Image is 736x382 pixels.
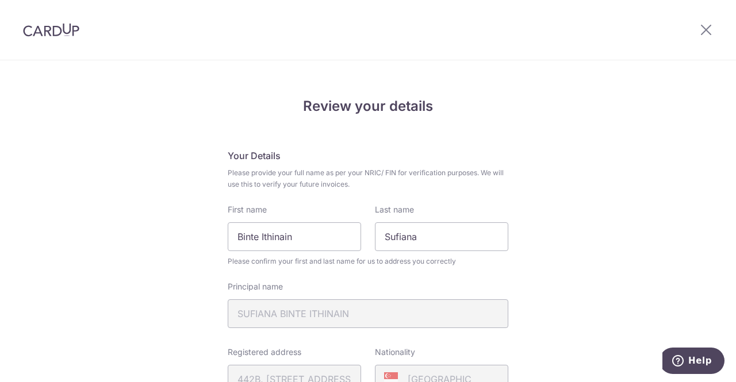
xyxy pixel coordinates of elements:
[228,96,508,117] h4: Review your details
[228,149,508,163] h5: Your Details
[375,204,414,215] label: Last name
[228,167,508,190] span: Please provide your full name as per your NRIC/ FIN for verification purposes. We will use this t...
[23,23,79,37] img: CardUp
[228,346,301,358] label: Registered address
[375,346,415,358] label: Nationality
[228,204,267,215] label: First name
[228,281,283,292] label: Principal name
[228,256,508,267] span: Please confirm your first and last name for us to address you correctly
[375,222,508,251] input: Last name
[662,348,724,376] iframe: Opens a widget where you can find more information
[228,222,361,251] input: First Name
